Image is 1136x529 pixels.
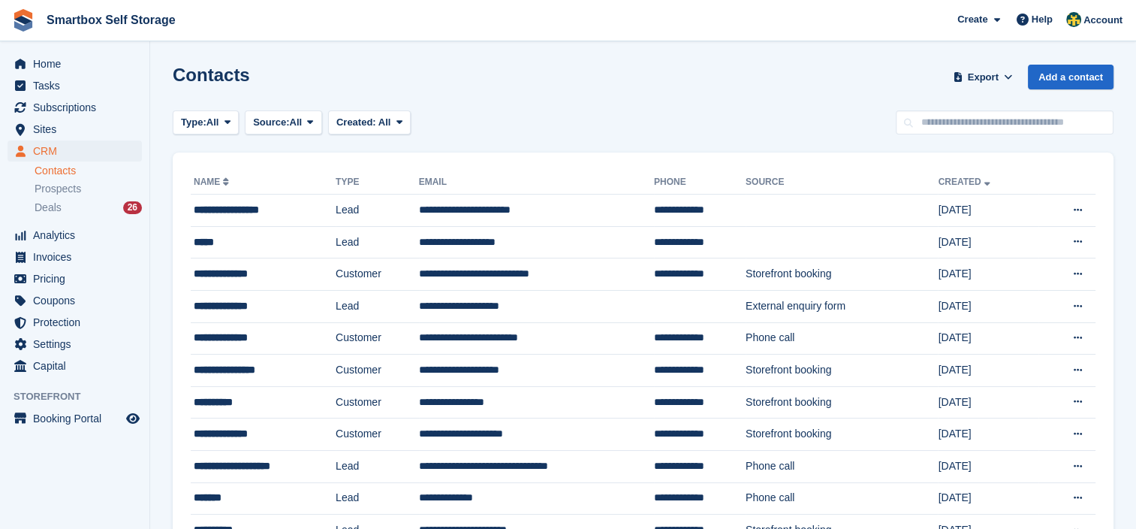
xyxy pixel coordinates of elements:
td: Customer [336,322,419,355]
a: Deals 26 [35,200,142,216]
button: Created: All [328,110,411,135]
img: Faye Hammond [1066,12,1081,27]
span: Export [968,70,999,85]
td: Lead [336,482,419,515]
td: [DATE] [938,482,1038,515]
span: Tasks [33,75,123,96]
td: [DATE] [938,322,1038,355]
a: Prospects [35,181,142,197]
a: menu [8,246,142,268]
a: Smartbox Self Storage [41,8,182,32]
button: Export [950,65,1016,89]
td: [DATE] [938,258,1038,291]
a: menu [8,312,142,333]
td: [DATE] [938,355,1038,387]
a: menu [8,75,142,96]
td: Lead [336,450,419,482]
td: Storefront booking [746,419,939,451]
span: Protection [33,312,123,333]
td: [DATE] [938,386,1038,419]
td: [DATE] [938,290,1038,322]
td: Lead [336,226,419,258]
td: Customer [336,419,419,451]
td: Storefront booking [746,258,939,291]
a: menu [8,408,142,429]
span: All [290,115,303,130]
th: Email [419,171,654,195]
a: menu [8,355,142,376]
td: Customer [336,258,419,291]
td: Customer [336,355,419,387]
span: Create [957,12,987,27]
td: Lead [336,195,419,227]
a: Created [938,177,993,187]
td: [DATE] [938,226,1038,258]
div: 26 [123,201,142,214]
span: Help [1032,12,1053,27]
span: Created: [336,116,376,128]
td: [DATE] [938,419,1038,451]
span: All [378,116,391,128]
a: menu [8,290,142,311]
button: Source: All [245,110,322,135]
span: Coupons [33,290,123,311]
span: Subscriptions [33,97,123,118]
td: Phone call [746,322,939,355]
span: Sites [33,119,123,140]
a: menu [8,53,142,74]
th: Phone [654,171,746,195]
a: menu [8,97,142,118]
button: Type: All [173,110,239,135]
a: menu [8,268,142,289]
span: Pricing [33,268,123,289]
img: stora-icon-8386f47178a22dfd0bd8f6a31ec36ba5ce8667c1dd55bd0f319d3a0aa187defe.svg [12,9,35,32]
td: Storefront booking [746,386,939,419]
span: Capital [33,355,123,376]
span: CRM [33,141,123,162]
span: Analytics [33,225,123,246]
a: Add a contact [1028,65,1113,89]
span: Settings [33,334,123,355]
span: Invoices [33,246,123,268]
span: Home [33,53,123,74]
span: Type: [181,115,206,130]
a: menu [8,225,142,246]
a: Preview store [124,410,142,428]
td: [DATE] [938,195,1038,227]
h1: Contacts [173,65,250,85]
span: Deals [35,201,62,215]
a: Contacts [35,164,142,178]
a: menu [8,334,142,355]
span: Prospects [35,182,81,196]
td: External enquiry form [746,290,939,322]
span: Account [1083,13,1122,28]
span: All [206,115,219,130]
td: Phone call [746,482,939,515]
td: Phone call [746,450,939,482]
td: Storefront booking [746,355,939,387]
span: Source: [253,115,289,130]
th: Type [336,171,419,195]
td: [DATE] [938,450,1038,482]
a: menu [8,119,142,140]
span: Storefront [14,389,149,404]
a: Name [194,177,232,187]
th: Source [746,171,939,195]
td: Lead [336,290,419,322]
span: Booking Portal [33,408,123,429]
td: Customer [336,386,419,419]
a: menu [8,141,142,162]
